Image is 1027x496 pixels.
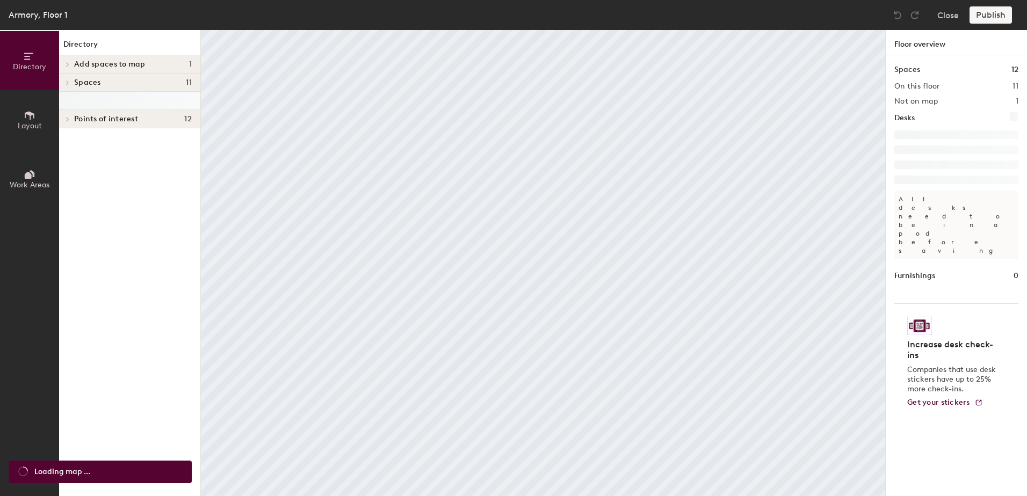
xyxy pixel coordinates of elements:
[189,60,192,69] span: 1
[9,8,68,21] div: Armory, Floor 1
[34,466,90,478] span: Loading map ...
[74,78,101,87] span: Spaces
[894,191,1018,259] p: All desks need to be in a pod before saving
[74,60,146,69] span: Add spaces to map
[894,112,915,124] h1: Desks
[1011,64,1018,76] h1: 12
[937,6,959,24] button: Close
[907,398,970,407] span: Get your stickers
[184,115,192,123] span: 12
[892,10,903,20] img: Undo
[907,398,983,407] a: Get your stickers
[894,270,935,282] h1: Furnishings
[909,10,920,20] img: Redo
[886,30,1027,55] h1: Floor overview
[13,62,46,71] span: Directory
[74,115,138,123] span: Points of interest
[18,121,42,130] span: Layout
[894,97,938,106] h2: Not on map
[1014,270,1018,282] h1: 0
[10,180,49,189] span: Work Areas
[907,317,932,335] img: Sticker logo
[894,82,940,91] h2: On this floor
[59,39,200,55] h1: Directory
[186,78,192,87] span: 11
[1012,82,1018,91] h2: 11
[894,64,920,76] h1: Spaces
[907,339,999,361] h4: Increase desk check-ins
[201,30,885,496] canvas: Map
[1016,97,1018,106] h2: 1
[907,365,999,394] p: Companies that use desk stickers have up to 25% more check-ins.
